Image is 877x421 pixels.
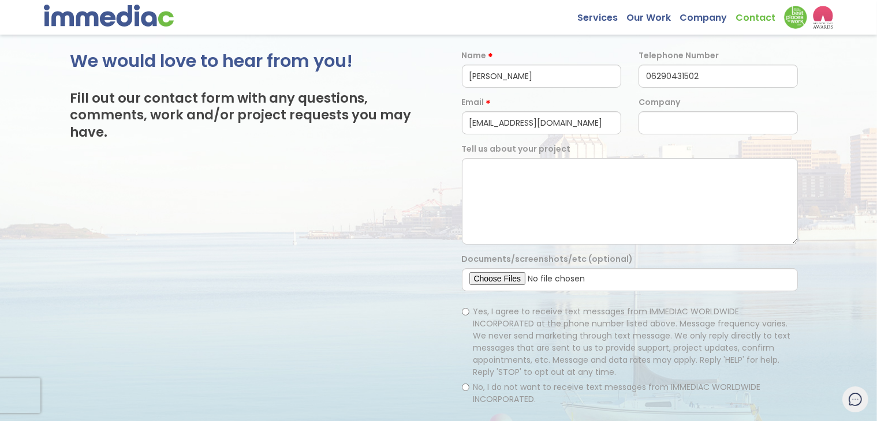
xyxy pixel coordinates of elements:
[639,50,719,62] label: Telephone Number
[639,96,680,108] label: Company
[784,6,807,29] img: Down
[462,308,469,315] input: Yes, I agree to receive text messages from IMMEDIAC WORLDWIDE INCORPORATED at the phone number li...
[462,384,469,391] input: No, I do not want to receive text messages from IMMEDIAC WORLDWIDE INCORPORATED.
[462,50,487,62] label: Name
[70,90,416,141] h3: Fill out our contact form with any questions, comments, work and/or project requests you may have.
[70,50,416,73] h2: We would love to hear from you!
[462,253,633,265] label: Documents/screenshots/etc (optional)
[462,143,571,155] label: Tell us about your project
[626,6,680,24] a: Our Work
[462,96,484,108] label: Email
[680,6,736,24] a: Company
[813,6,833,29] img: logo2_wea_nobg.webp
[577,6,626,24] a: Services
[44,5,174,27] img: immediac
[473,306,791,378] span: Yes, I agree to receive text messages from IMMEDIAC WORLDWIDE INCORPORATED at the phone number li...
[736,6,784,24] a: Contact
[473,381,761,405] span: No, I do not want to receive text messages from IMMEDIAC WORLDWIDE INCORPORATED.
